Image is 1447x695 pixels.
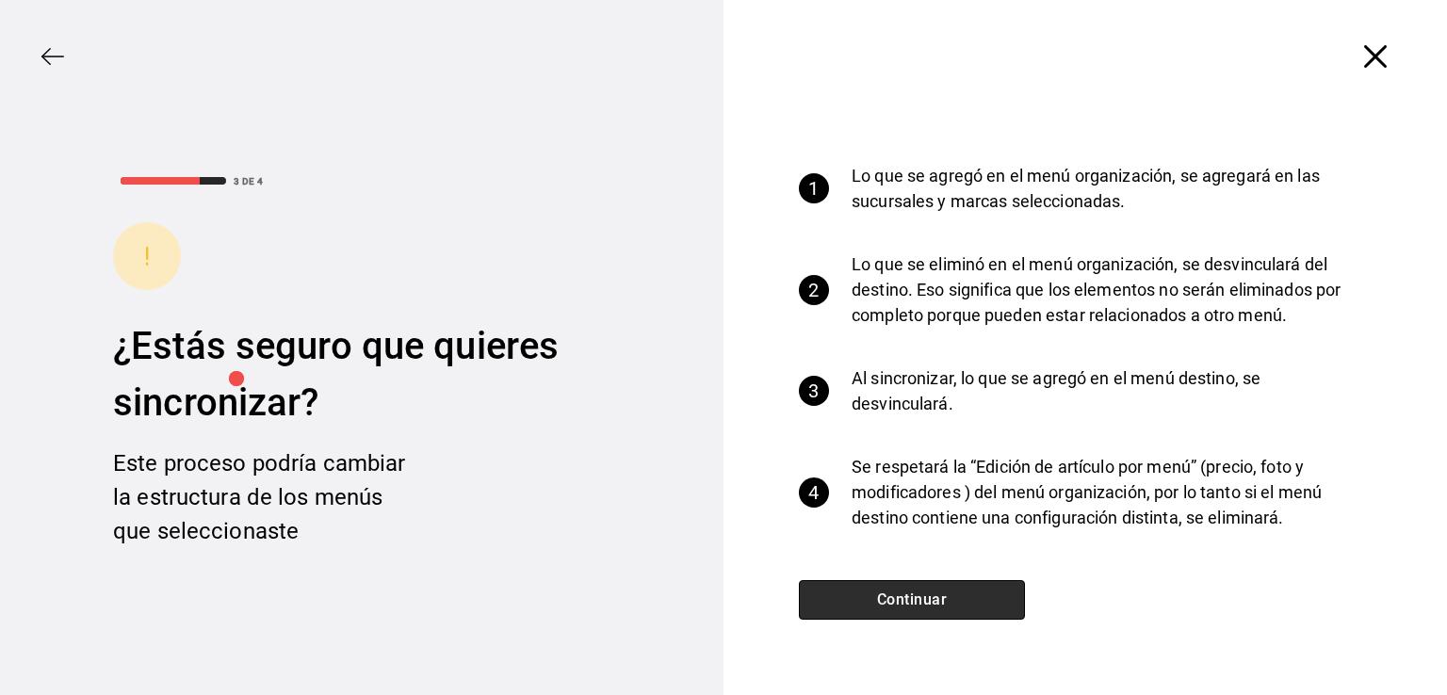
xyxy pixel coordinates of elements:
div: 4 [799,477,829,508]
button: Continuar [799,580,1025,620]
div: 2 [799,275,829,305]
p: Se respetará la “Edición de artículo por menú” (precio, foto y modificadores ) del menú organizac... [852,454,1357,530]
p: Lo que se eliminó en el menú organización, se desvinculará del destino. Eso significa que los ele... [852,251,1357,328]
div: 1 [799,173,829,203]
p: Al sincronizar, lo que se agregó en el menú destino, se desvinculará. [852,365,1357,416]
p: Lo que se agregó en el menú organización, se agregará en las sucursales y marcas seleccionadas. [852,163,1357,214]
div: 3 [799,376,829,406]
div: Este proceso podría cambiar la estructura de los menús que seleccionaste [113,446,415,548]
div: ¿Estás seguro que quieres sincronizar? [113,318,610,431]
div: 3 DE 4 [234,174,263,188]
